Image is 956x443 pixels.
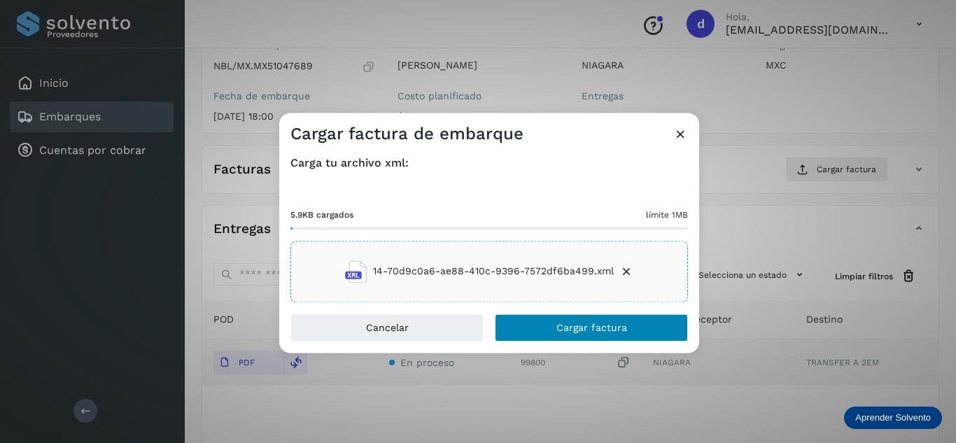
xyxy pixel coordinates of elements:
[290,124,523,144] h3: Cargar factura de embarque
[646,209,688,221] span: límite 1MB
[290,156,688,169] h4: Carga tu archivo xml:
[373,265,614,279] span: 14-70d9c0a6-ae88-410c-9396-7572df6ba499.xml
[495,314,688,342] button: Cargar factura
[290,314,484,342] button: Cancelar
[855,412,931,423] p: Aprender Solvento
[290,209,353,221] span: 5.9KB cargados
[366,323,409,332] span: Cancelar
[844,407,942,429] div: Aprender Solvento
[556,323,627,332] span: Cargar factura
